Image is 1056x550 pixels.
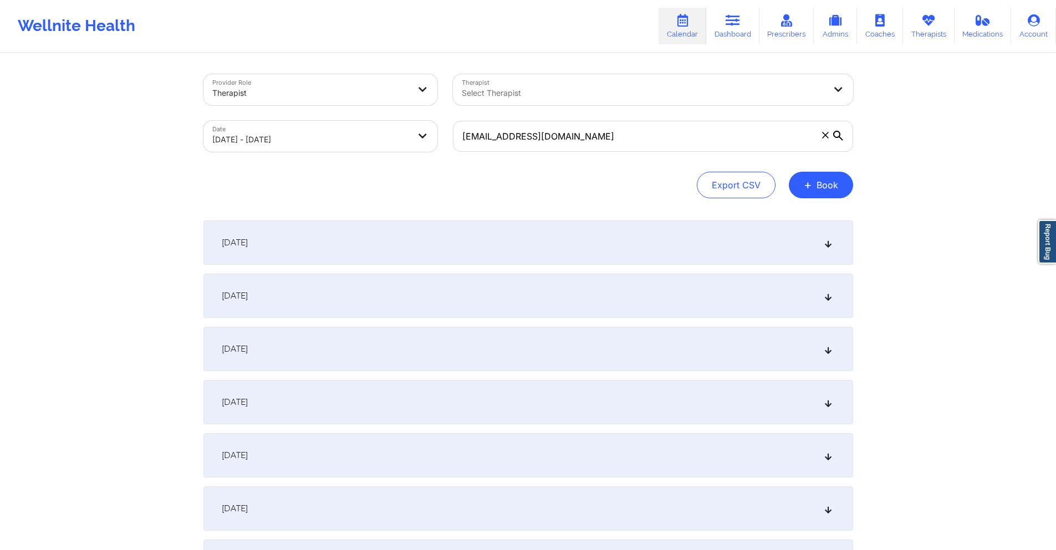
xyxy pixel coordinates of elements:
span: [DATE] [222,237,248,248]
a: Dashboard [706,8,759,44]
span: [DATE] [222,450,248,461]
button: +Book [789,172,853,198]
a: Prescribers [759,8,814,44]
input: Search by patient email [453,121,853,152]
span: [DATE] [222,343,248,354]
a: Medications [955,8,1012,44]
span: [DATE] [222,290,248,301]
div: [DATE] - [DATE] [212,127,410,152]
div: Therapist [212,81,410,105]
span: + [804,182,812,188]
a: Coaches [857,8,903,44]
button: Export CSV [697,172,776,198]
span: [DATE] [222,503,248,514]
a: Report Bug [1038,220,1056,264]
a: Account [1011,8,1056,44]
a: Calendar [659,8,706,44]
span: [DATE] [222,397,248,408]
a: Admins [814,8,857,44]
a: Therapists [903,8,955,44]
